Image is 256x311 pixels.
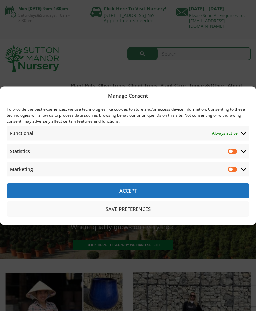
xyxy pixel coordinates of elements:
div: Manage Consent [108,91,148,99]
span: Marketing [10,165,33,173]
summary: Marketing [7,162,249,176]
span: Statistics [10,147,30,155]
span: Functional [10,129,33,137]
button: Save preferences [7,201,249,216]
summary: Statistics [7,144,249,158]
span: Always active [212,129,238,137]
div: To provide the best experiences, we use technologies like cookies to store and/or access device i... [7,106,249,124]
summary: Functional Always active [7,126,249,140]
button: Accept [7,183,249,198]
